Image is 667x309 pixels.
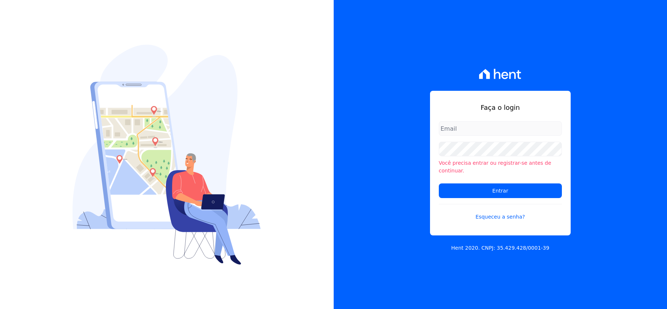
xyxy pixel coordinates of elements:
p: Hent 2020. CNPJ: 35.429.428/0001-39 [451,244,549,252]
li: Você precisa entrar ou registrar-se antes de continuar. [439,159,562,175]
input: Entrar [439,183,562,198]
a: Esqueceu a senha? [439,204,562,221]
img: Login [73,45,261,265]
h1: Faça o login [439,103,562,112]
input: Email [439,121,562,136]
